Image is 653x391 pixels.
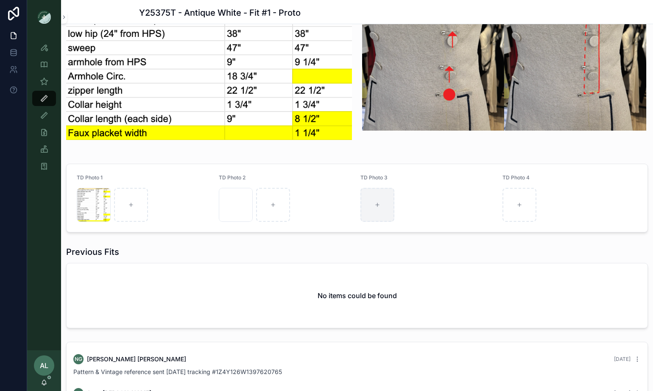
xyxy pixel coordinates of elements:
[75,356,82,363] span: NG
[219,174,246,181] span: TD Photo 2
[614,356,631,362] span: [DATE]
[502,174,530,181] span: TD Photo 4
[77,174,103,181] span: TD Photo 1
[73,368,282,375] span: Pattern & Vintage reference sent [DATE] tracking #1Z4Y126W1397620765
[318,290,397,301] h2: No items could be found
[87,355,186,363] span: [PERSON_NAME] [PERSON_NAME]
[37,10,51,24] img: App logo
[66,246,119,258] h1: Previous Fits
[40,360,48,371] span: AL
[360,174,388,181] span: TD Photo 3
[27,34,61,350] div: scrollable content
[139,7,301,19] h1: Y25375T - Antique White - Fit #1 - Proto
